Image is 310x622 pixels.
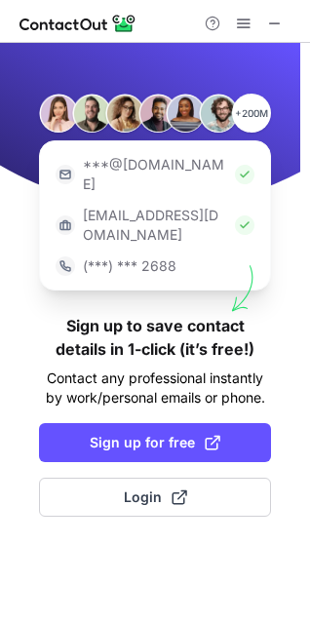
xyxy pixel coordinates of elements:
p: [EMAIL_ADDRESS][DOMAIN_NAME] [83,206,227,245]
p: ***@[DOMAIN_NAME] [83,155,227,194]
h1: Sign up to save contact details in 1-click (it’s free!) [39,314,271,361]
img: Person #1 [39,94,78,133]
img: Person #6 [199,94,238,133]
img: Person #2 [72,94,111,133]
img: Check Icon [235,215,254,235]
img: https://contactout.com/extension/app/static/media/login-phone-icon.bacfcb865e29de816d437549d7f4cb... [56,256,75,276]
img: https://contactout.com/extension/app/static/media/login-email-icon.f64bce713bb5cd1896fef81aa7b14a... [56,165,75,184]
img: Check Icon [235,165,254,184]
img: Person #5 [166,94,205,133]
img: ContactOut v5.3.10 [19,12,136,35]
p: Contact any professional instantly by work/personal emails or phone. [39,369,271,408]
img: Person #3 [105,94,144,133]
img: Person #4 [138,94,177,133]
img: https://contactout.com/extension/app/static/media/login-work-icon.638a5007170bc45168077fde17b29a1... [56,215,75,235]
button: Sign up for free [39,423,271,462]
span: Sign up for free [90,433,220,452]
span: Login [124,487,187,507]
p: +200M [232,94,271,133]
button: Login [39,478,271,517]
